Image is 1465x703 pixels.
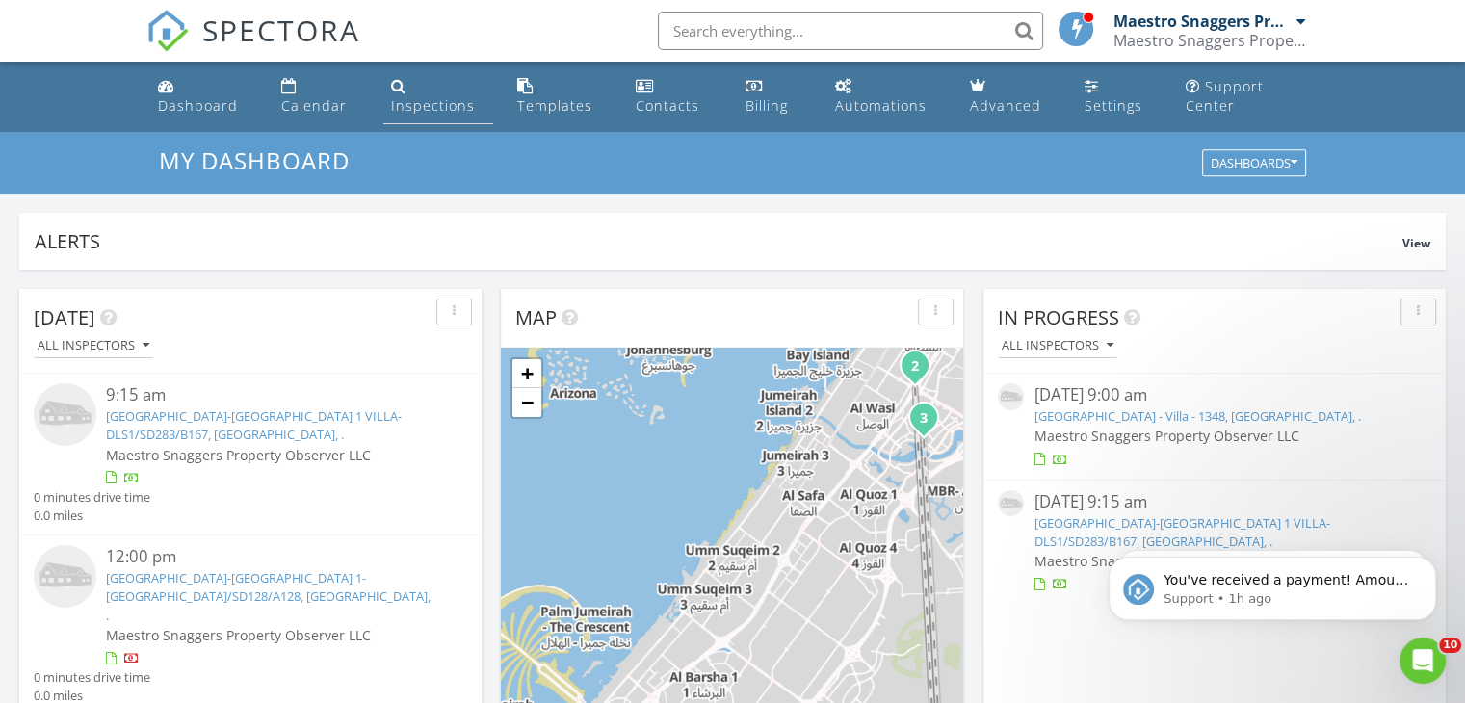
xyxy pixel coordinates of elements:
a: Inspections [383,69,494,124]
img: house-placeholder-square-ca63347ab8c70e15b013bc22427d3df0f7f082c62ce06d78aee8ec4e70df452f.jpg [34,545,96,608]
a: Billing [738,69,812,124]
div: Templates [516,96,591,115]
div: [DATE] 9:00 am [1033,383,1395,407]
span: My Dashboard [159,144,350,176]
div: Alerts [35,228,1402,254]
a: Zoom in [512,359,541,388]
div: Contacts [636,96,699,115]
iframe: Intercom notifications message [1080,516,1465,651]
i: 2 [911,360,919,374]
div: 0 minutes drive time [34,668,150,687]
div: Downtown Dubai-Imperial Avenue-Unit- 2106, Dubai, . [924,417,935,429]
div: Maestro Snaggers Property Observer LLC [1113,12,1292,31]
div: 0.0 miles [34,507,150,525]
a: [DATE] 9:00 am [GEOGRAPHIC_DATA] - Villa - 1348, [GEOGRAPHIC_DATA], . Maestro Snaggers Property O... [998,383,1431,469]
div: 9:15 am [106,383,432,407]
a: [DATE] 9:15 am [GEOGRAPHIC_DATA]-[GEOGRAPHIC_DATA] 1 VILLA- DLS1/SD283/B167, [GEOGRAPHIC_DATA], .... [998,490,1431,595]
a: Support Center [1178,69,1315,124]
div: Maestro Snaggers Property Observer [1113,31,1306,50]
div: Support Center [1186,77,1264,115]
div: Damac Lagoons-Santorini 1- Villa DLS1/SD128/A128, Dubai, . [915,365,927,377]
div: Dashboard [158,96,238,115]
span: Maestro Snaggers Property Observer LLC [106,446,371,464]
span: Maestro Snaggers Property Observer LLC [1033,552,1298,570]
a: Zoom out [512,388,541,417]
img: house-placeholder-square-ca63347ab8c70e15b013bc22427d3df0f7f082c62ce06d78aee8ec4e70df452f.jpg [998,383,1024,409]
div: Inspections [391,96,475,115]
a: Settings [1077,69,1163,124]
div: Advanced [970,96,1041,115]
iframe: Intercom live chat [1400,638,1446,684]
a: SPECTORA [146,26,360,66]
a: Dashboard [150,69,258,124]
a: [GEOGRAPHIC_DATA]-[GEOGRAPHIC_DATA] 1 VILLA- DLS1/SD283/B167, [GEOGRAPHIC_DATA], . [1033,514,1329,550]
div: [DATE] 9:15 am [1033,490,1395,514]
div: 0 minutes drive time [34,488,150,507]
img: The Best Home Inspection Software - Spectora [146,10,189,52]
button: All Inspectors [34,333,153,359]
a: Templates [509,69,613,124]
img: house-placeholder-square-ca63347ab8c70e15b013bc22427d3df0f7f082c62ce06d78aee8ec4e70df452f.jpg [998,490,1024,516]
span: Map [515,304,557,330]
div: Automations [835,96,927,115]
a: [GEOGRAPHIC_DATA] - Villa - 1348, [GEOGRAPHIC_DATA], . [1033,407,1360,425]
a: Automations (Basic) [827,69,947,124]
span: View [1402,235,1430,251]
span: In Progress [998,304,1119,330]
a: [GEOGRAPHIC_DATA]-[GEOGRAPHIC_DATA] 1 VILLA- DLS1/SD283/B167, [GEOGRAPHIC_DATA], . [106,407,402,443]
div: Calendar [281,96,347,115]
div: 12:00 pm [106,545,432,569]
div: Settings [1085,96,1142,115]
button: Dashboards [1202,150,1306,177]
span: Maestro Snaggers Property Observer LLC [106,626,371,644]
input: Search everything... [658,12,1043,50]
div: Dashboards [1211,157,1297,170]
span: [DATE] [34,304,95,330]
span: 10 [1439,638,1461,653]
a: Advanced [962,69,1061,124]
button: All Inspectors [998,333,1117,359]
i: 3 [920,412,928,426]
a: Calendar [274,69,367,124]
a: [GEOGRAPHIC_DATA]-[GEOGRAPHIC_DATA] 1- [GEOGRAPHIC_DATA]/SD128/A128, [GEOGRAPHIC_DATA], . [106,569,431,623]
img: house-placeholder-square-ca63347ab8c70e15b013bc22427d3df0f7f082c62ce06d78aee8ec4e70df452f.jpg [34,383,96,446]
div: Billing [746,96,788,115]
span: Maestro Snaggers Property Observer LLC [1033,427,1298,445]
span: SPECTORA [202,10,360,50]
div: All Inspectors [38,339,149,352]
a: 9:15 am [GEOGRAPHIC_DATA]-[GEOGRAPHIC_DATA] 1 VILLA- DLS1/SD283/B167, [GEOGRAPHIC_DATA], . Maestr... [34,383,467,525]
div: All Inspectors [1002,339,1113,352]
a: Contacts [628,69,722,124]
